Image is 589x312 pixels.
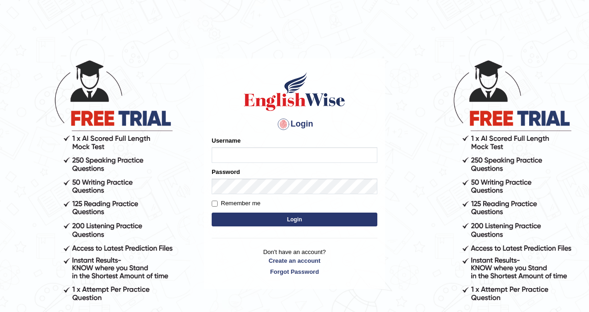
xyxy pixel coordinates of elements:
[212,136,241,145] label: Username
[212,117,377,132] h4: Login
[212,213,377,226] button: Login
[212,267,377,276] a: Forgot Password
[212,201,218,207] input: Remember me
[212,248,377,276] p: Don't have an account?
[212,168,240,176] label: Password
[212,199,260,208] label: Remember me
[242,71,347,112] img: Logo of English Wise sign in for intelligent practice with AI
[212,256,377,265] a: Create an account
